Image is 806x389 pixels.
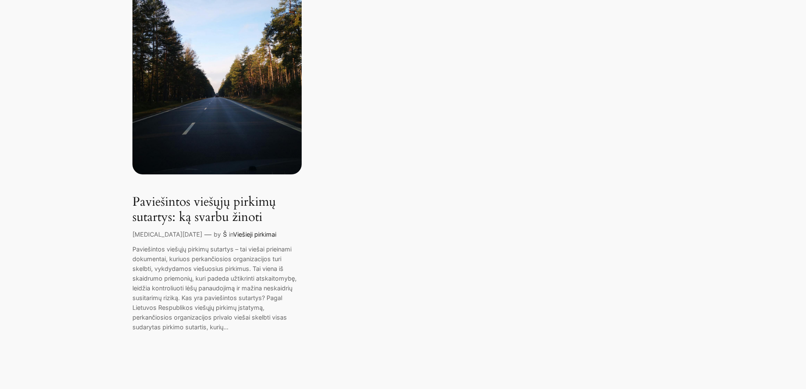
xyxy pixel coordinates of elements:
[204,229,212,240] p: —
[132,195,302,225] a: Paviešintos viešųjų pirkimų sutartys: ką svarbu žinoti
[229,231,233,238] span: in
[214,230,221,239] p: by
[223,231,227,238] a: Š
[132,231,202,238] a: [MEDICAL_DATA][DATE]
[132,244,302,332] p: Paviešintos viešųjų pirkimų sutartys – tai viešai prieinami dokumentai, kuriuos perkančiosios org...
[233,231,276,238] a: Viešieji pirkimai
